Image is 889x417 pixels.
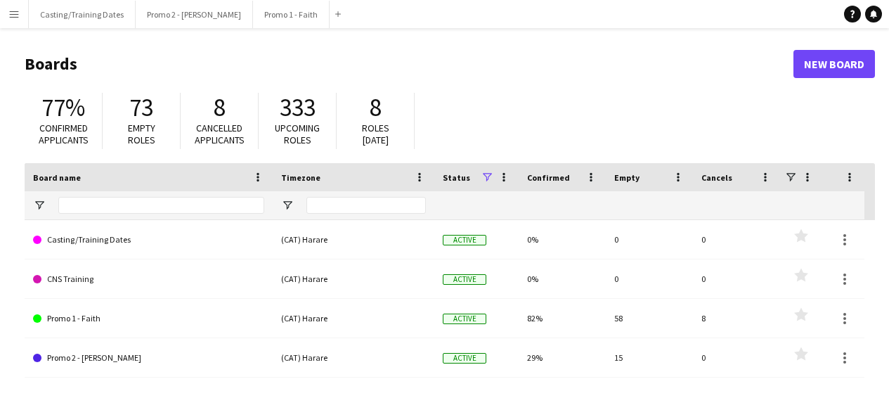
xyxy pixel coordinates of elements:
[33,172,81,183] span: Board name
[195,122,245,146] span: Cancelled applicants
[614,172,640,183] span: Empty
[136,1,253,28] button: Promo 2 - [PERSON_NAME]
[275,122,320,146] span: Upcoming roles
[693,299,780,338] div: 8
[273,259,434,298] div: (CAT) Harare
[519,338,606,377] div: 29%
[527,172,570,183] span: Confirmed
[273,338,434,377] div: (CAT) Harare
[306,197,426,214] input: Timezone Filter Input
[443,172,470,183] span: Status
[281,199,294,212] button: Open Filter Menu
[606,299,693,338] div: 58
[443,274,486,285] span: Active
[443,353,486,364] span: Active
[280,92,316,123] span: 333
[33,199,46,212] button: Open Filter Menu
[58,197,264,214] input: Board name Filter Input
[693,338,780,377] div: 0
[793,50,875,78] a: New Board
[443,314,486,324] span: Active
[606,259,693,298] div: 0
[606,220,693,259] div: 0
[128,122,155,146] span: Empty roles
[519,220,606,259] div: 0%
[281,172,320,183] span: Timezone
[273,299,434,338] div: (CAT) Harare
[129,92,153,123] span: 73
[33,220,264,259] a: Casting/Training Dates
[606,338,693,377] div: 15
[214,92,226,123] span: 8
[33,299,264,338] a: Promo 1 - Faith
[33,259,264,299] a: CNS Training
[29,1,136,28] button: Casting/Training Dates
[33,338,264,378] a: Promo 2 - [PERSON_NAME]
[362,122,389,146] span: Roles [DATE]
[519,299,606,338] div: 82%
[693,220,780,259] div: 0
[519,259,606,298] div: 0%
[41,92,85,123] span: 77%
[701,172,732,183] span: Cancels
[443,235,486,245] span: Active
[39,122,89,146] span: Confirmed applicants
[273,220,434,259] div: (CAT) Harare
[25,53,793,75] h1: Boards
[253,1,330,28] button: Promo 1 - Faith
[693,259,780,298] div: 0
[370,92,382,123] span: 8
